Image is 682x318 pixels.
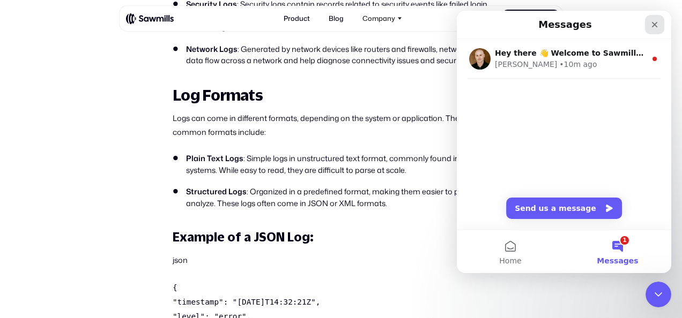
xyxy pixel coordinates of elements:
[173,111,509,139] p: Logs can come in different formats, depending on the system or application. The most common forma...
[502,10,559,27] a: StartTrial
[173,186,509,209] li: : Organized in a predefined format, making them easier to parse and analyze. These logs often com...
[357,9,406,27] div: Company
[173,87,509,104] h2: Log Formats
[362,14,395,22] div: Company
[38,48,100,59] div: [PERSON_NAME]
[186,153,243,164] strong: Plain Text Logs
[173,153,509,176] li: : Simple logs in unstructured text format, commonly found in older systems. While easy to read, t...
[646,282,671,307] iframe: Intercom live chat
[102,48,140,59] div: • 10m ago
[173,43,509,66] li: : Generated by network devices like routers and firewalls, network logs track data flow across a ...
[278,9,315,27] a: Product
[323,9,349,27] a: Blog
[186,186,247,197] strong: Structured Logs
[107,219,214,262] button: Messages
[42,246,64,254] span: Home
[173,253,509,267] p: json
[173,229,509,246] h3: Example of a JSON Log:
[186,43,238,55] strong: Network Logs
[140,246,181,254] span: Messages
[49,187,165,208] button: Send us a message
[457,11,671,273] iframe: Intercom live chat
